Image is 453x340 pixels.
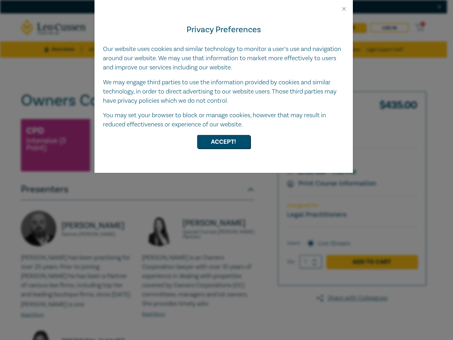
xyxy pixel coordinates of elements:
[341,6,347,12] button: Close
[103,23,344,36] h4: Privacy Preferences
[103,45,344,72] p: Our website uses cookies and similar technology to monitor a user’s use and navigation around our...
[197,135,250,148] button: Accept!
[103,111,344,129] p: You may set your browser to block or manage cookies, however that may result in reduced effective...
[103,78,344,106] p: We may engage third parties to use the information provided by cookies and similar technology, in...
